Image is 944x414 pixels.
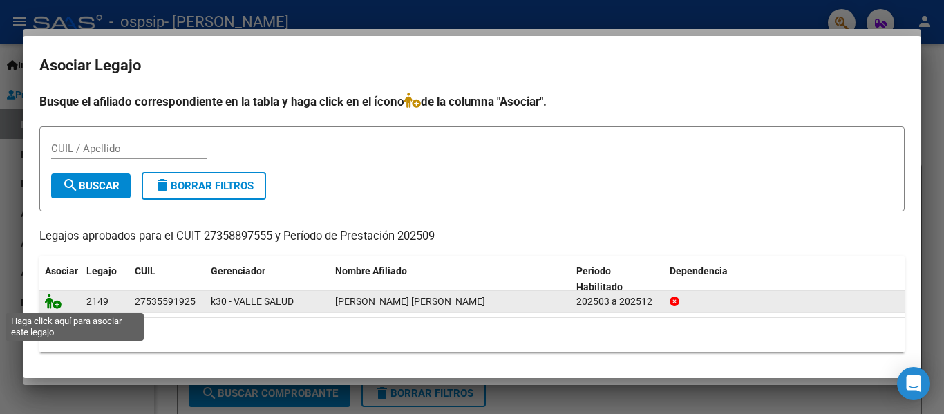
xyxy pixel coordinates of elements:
[39,93,905,111] h4: Busque el afiliado correspondiente en la tabla y haga click en el ícono de la columna "Asociar".
[154,177,171,194] mat-icon: delete
[39,228,905,245] p: Legajos aprobados para el CUIT 27358897555 y Período de Prestación 202509
[142,172,266,200] button: Borrar Filtros
[211,265,265,276] span: Gerenciador
[670,265,728,276] span: Dependencia
[39,256,81,302] datatable-header-cell: Asociar
[81,256,129,302] datatable-header-cell: Legajo
[154,180,254,192] span: Borrar Filtros
[86,265,117,276] span: Legajo
[135,294,196,310] div: 27535591925
[39,318,905,352] div: 1 registros
[135,265,155,276] span: CUIL
[211,296,294,307] span: k30 - VALLE SALUD
[51,173,131,198] button: Buscar
[576,294,659,310] div: 202503 a 202512
[335,265,407,276] span: Nombre Afiliado
[576,265,623,292] span: Periodo Habilitado
[86,296,108,307] span: 2149
[129,256,205,302] datatable-header-cell: CUIL
[205,256,330,302] datatable-header-cell: Gerenciador
[330,256,571,302] datatable-header-cell: Nombre Afiliado
[571,256,664,302] datatable-header-cell: Periodo Habilitado
[897,367,930,400] div: Open Intercom Messenger
[62,180,120,192] span: Buscar
[335,296,485,307] span: SAYAGO NUÑEZ MILAGROS NAHIR
[45,265,78,276] span: Asociar
[664,256,905,302] datatable-header-cell: Dependencia
[39,53,905,79] h2: Asociar Legajo
[62,177,79,194] mat-icon: search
